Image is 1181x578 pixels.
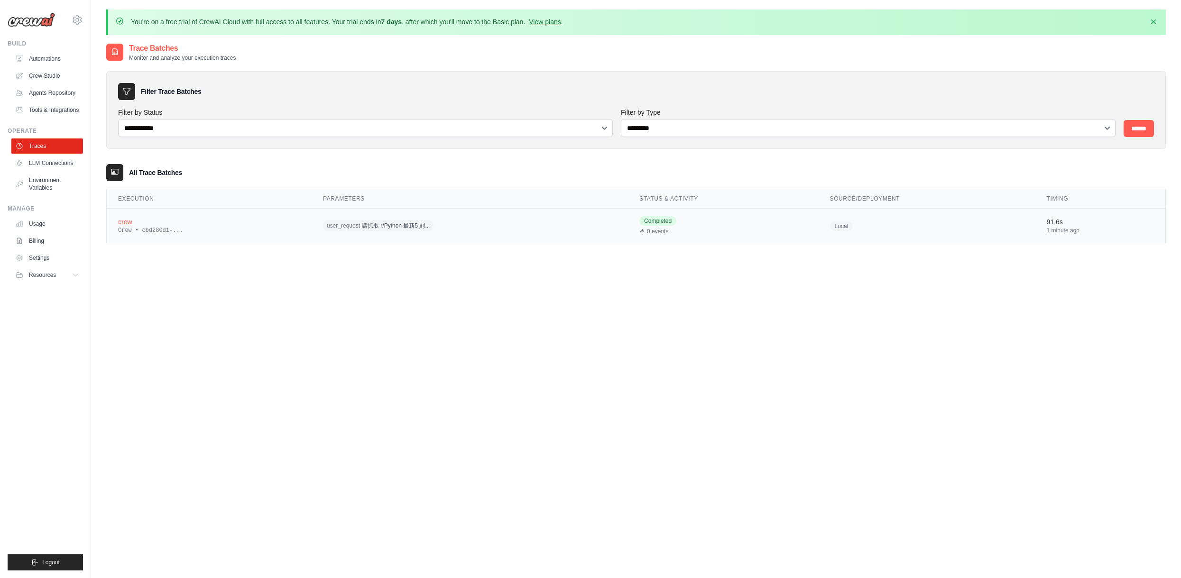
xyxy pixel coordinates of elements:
[8,205,83,212] div: Manage
[639,216,676,226] span: Completed
[628,189,818,209] th: Status & Activity
[1047,217,1154,227] div: 91.6s
[362,222,430,229] span: 請抓取 r/Python 最新5 則...
[8,13,55,27] img: Logo
[42,559,60,566] span: Logout
[312,189,628,209] th: Parameters
[11,138,83,154] a: Traces
[29,271,56,279] span: Resources
[1035,189,1165,209] th: Timing
[11,173,83,195] a: Environment Variables
[11,267,83,283] button: Resources
[11,216,83,231] a: Usage
[107,209,1165,243] tr: View details for crew execution
[529,18,561,26] a: View plans
[11,233,83,248] a: Billing
[11,156,83,171] a: LLM Connections
[8,127,83,135] div: Operate
[819,189,1035,209] th: Source/Deployment
[129,168,182,177] h3: All Trace Batches
[381,18,402,26] strong: 7 days
[8,40,83,47] div: Build
[323,219,505,233] div: user_request: 請抓取 r/Python 最新5 則貼文（略過含媒體），並附每篇前 2 層留言
[8,554,83,570] button: Logout
[107,189,312,209] th: Execution
[11,102,83,118] a: Tools & Integrations
[11,51,83,66] a: Automations
[11,85,83,101] a: Agents Repository
[129,54,236,62] p: Monitor and analyze your execution traces
[830,221,853,231] span: Local
[11,250,83,266] a: Settings
[118,108,613,117] label: Filter by Status
[129,43,236,54] h2: Trace Batches
[327,222,360,229] span: user_request
[647,228,668,235] span: 0 events
[118,227,300,234] div: Crew • cbd280d1-...
[141,87,201,96] h3: Filter Trace Batches
[118,217,300,227] div: crew
[11,68,83,83] a: Crew Studio
[1047,227,1154,234] div: 1 minute ago
[621,108,1116,117] label: Filter by Type
[131,17,563,27] p: You're on a free trial of CrewAI Cloud with full access to all features. Your trial ends in , aft...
